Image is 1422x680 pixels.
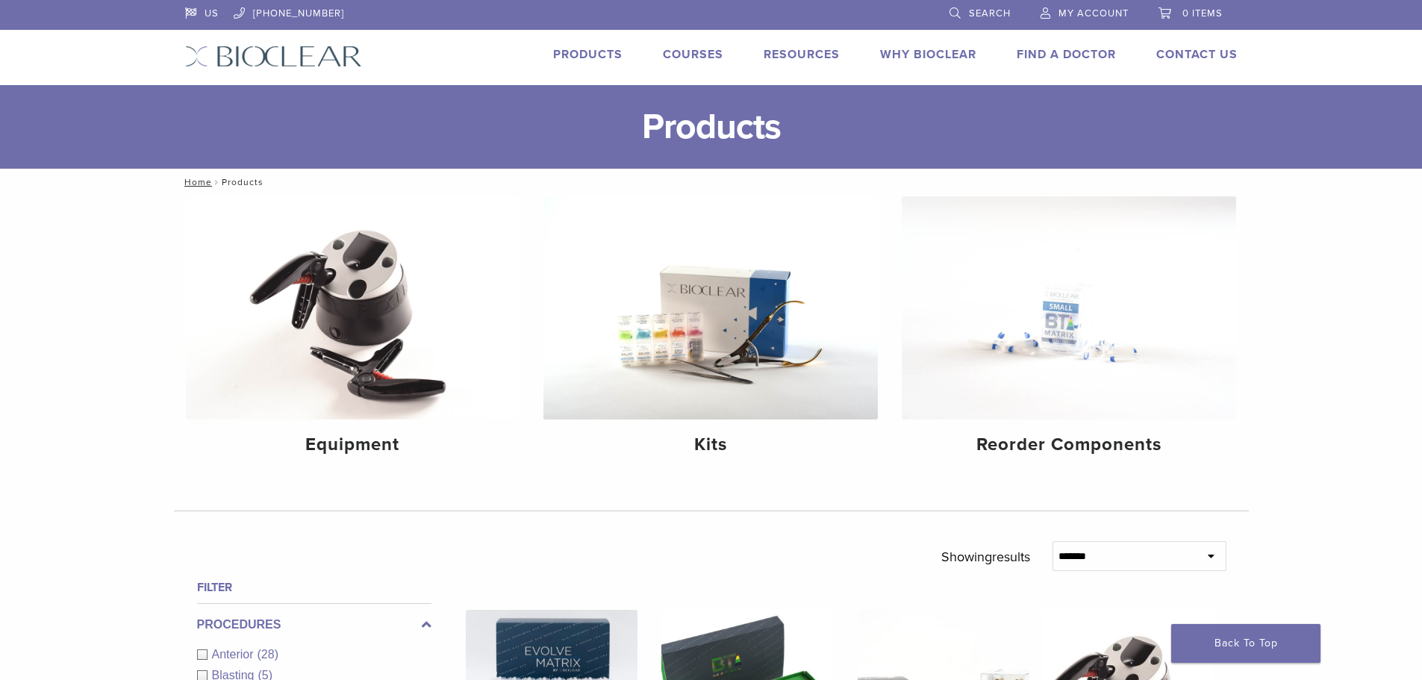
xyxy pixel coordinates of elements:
[258,648,278,661] span: (28)
[902,196,1236,468] a: Reorder Components
[902,196,1236,419] img: Reorder Components
[663,47,723,62] a: Courses
[197,578,431,596] h4: Filter
[186,196,520,419] img: Equipment
[914,431,1224,458] h4: Reorder Components
[764,47,840,62] a: Resources
[1171,624,1320,663] a: Back To Top
[1156,47,1238,62] a: Contact Us
[212,178,222,186] span: /
[212,648,258,661] span: Anterior
[180,177,212,187] a: Home
[1017,47,1116,62] a: Find A Doctor
[1058,7,1129,19] span: My Account
[185,46,362,67] img: Bioclear
[969,7,1011,19] span: Search
[553,47,623,62] a: Products
[941,541,1030,573] p: Showing results
[543,196,878,419] img: Kits
[197,616,431,634] label: Procedures
[880,47,976,62] a: Why Bioclear
[1182,7,1223,19] span: 0 items
[543,196,878,468] a: Kits
[174,169,1249,196] nav: Products
[555,431,866,458] h4: Kits
[198,431,508,458] h4: Equipment
[186,196,520,468] a: Equipment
